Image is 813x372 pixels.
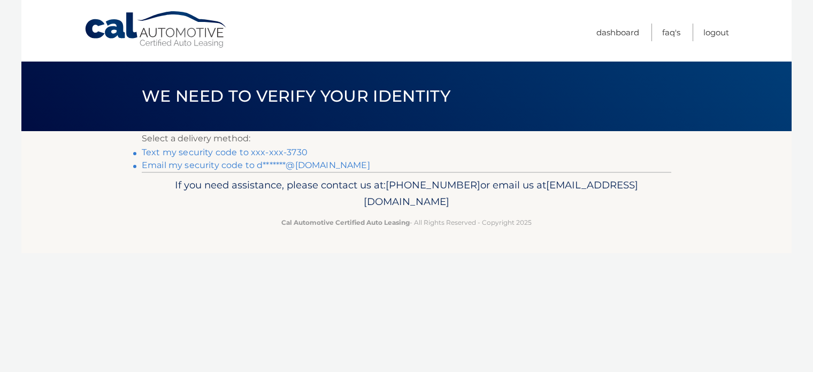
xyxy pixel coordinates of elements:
a: Logout [703,24,729,41]
a: Text my security code to xxx-xxx-3730 [142,147,308,157]
p: If you need assistance, please contact us at: or email us at [149,177,664,211]
a: Dashboard [596,24,639,41]
a: FAQ's [662,24,680,41]
span: We need to verify your identity [142,86,450,106]
p: - All Rights Reserved - Copyright 2025 [149,217,664,228]
span: [PHONE_NUMBER] [386,179,480,191]
p: Select a delivery method: [142,131,671,146]
a: Email my security code to d*******@[DOMAIN_NAME] [142,160,370,170]
strong: Cal Automotive Certified Auto Leasing [281,218,410,226]
a: Cal Automotive [84,11,228,49]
